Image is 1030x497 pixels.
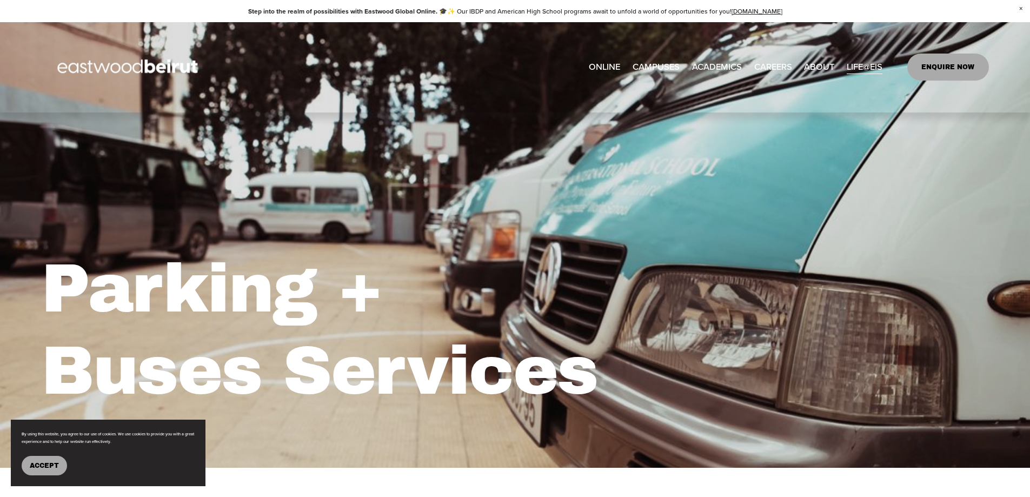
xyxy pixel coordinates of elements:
[804,58,834,76] a: folder dropdown
[633,59,680,75] span: CAMPUSES
[754,58,792,76] a: CAREERS
[847,58,882,76] a: folder dropdown
[22,456,67,475] button: Accept
[847,59,882,75] span: LIFE@EIS
[633,58,680,76] a: folder dropdown
[589,58,620,76] a: ONLINE
[692,58,742,76] a: folder dropdown
[804,59,834,75] span: ABOUT
[732,6,782,16] a: [DOMAIN_NAME]
[22,430,195,445] p: By using this website, you agree to our use of cookies. We use cookies to provide you with a grea...
[907,54,989,81] a: ENQUIRE NOW
[41,39,217,95] img: EastwoodIS Global Site
[11,420,205,486] section: Cookie banner
[41,248,750,412] h1: Parking + Buses Services
[692,59,742,75] span: ACADEMICS
[30,462,59,469] span: Accept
